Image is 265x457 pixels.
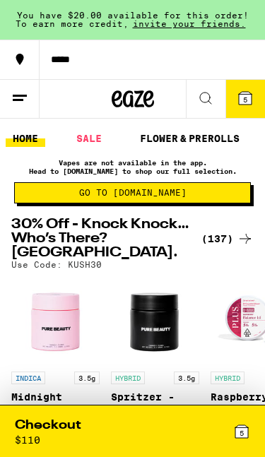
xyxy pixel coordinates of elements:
[42,59,239,90] div: Refer a friend with [PERSON_NAME]
[11,260,102,269] p: Use Code: KUSH30
[6,4,37,34] img: smile_yellow.png
[243,95,247,104] span: 5
[14,182,251,203] button: Go to [DOMAIN_NAME]
[11,372,45,384] p: INDICA
[201,230,254,247] a: (137)
[69,130,109,147] a: SALE
[11,391,100,414] p: Midnight Snack - 3.5g
[174,372,199,384] p: 3.5g
[11,276,100,364] img: Pure Beauty - Midnight Snack - 3.5g
[79,189,187,197] span: Go to [DOMAIN_NAME]
[6,130,45,147] a: HOME
[211,372,245,384] p: HYBRID
[14,158,251,175] p: Vapes are not available in the app. Head to [DOMAIN_NAME] to shop our full selection.
[225,80,265,118] button: 5
[15,434,40,446] div: $ 110
[133,130,247,147] a: FLOWER & PREROLLS
[240,429,244,437] span: 5
[37,33,230,59] div: Give $30, Get $40!
[42,83,196,118] button: Redirect to URL
[111,391,199,414] p: Spritzer - 3.5g
[74,372,100,384] p: 3.5g
[11,218,194,260] h2: 30% Off - Knock Knock… Who’s There? [GEOGRAPHIC_DATA].
[16,11,249,28] span: You have $20.00 available for this order! To earn more credit,
[111,372,145,384] p: HYBRID
[111,276,199,364] img: Pure Beauty - Spritzer - 3.5g
[15,417,81,434] div: Checkout
[129,19,250,28] span: invite your friends.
